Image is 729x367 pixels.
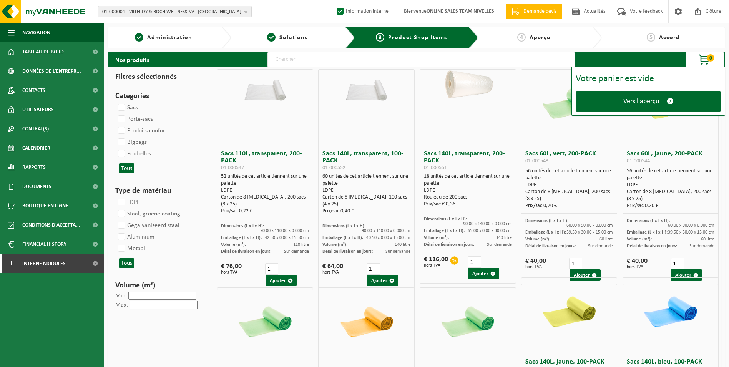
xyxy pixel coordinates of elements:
button: Ajouter [266,275,297,286]
span: 110 litre [293,242,309,247]
span: Emballage (L x l x H): [424,229,465,233]
img: 01-000549 [334,288,399,353]
button: Tous [119,258,134,268]
span: Aperçu [530,35,551,41]
button: Ajouter [570,269,601,281]
div: € 64,00 [322,263,343,275]
span: Dimensions (L x l x H): [627,219,670,223]
label: Metaal [116,243,145,254]
span: 01-000543 [525,158,548,164]
label: Porte-sacs [116,113,153,125]
h3: Filtres sélectionnés [115,71,203,83]
span: Boutique en ligne [22,196,68,215]
span: Dimensions (L x l x H): [322,224,365,229]
div: Carton de 8 [MEDICAL_DATA], 200 sacs (8 x 25) [221,194,309,208]
span: Volume (m³): [424,235,449,240]
img: 01-000554 [536,278,602,343]
span: 0 [707,54,714,62]
span: 01-000001 - VILLEROY & BOCH WELLNESS NV - [GEOGRAPHIC_DATA] [102,6,241,18]
button: Ajouter [367,275,398,286]
a: 2Solutions [235,33,339,42]
span: Rapports [22,158,46,177]
span: Sur demande [588,244,613,249]
input: 1 [569,258,582,269]
div: Carton de 8 [MEDICAL_DATA], 200 sacs (8 x 25) [627,189,715,202]
span: hors TVA [221,270,242,275]
img: 01-000548 [232,288,298,353]
img: 01-000552 [334,70,399,102]
button: Ajouter [671,269,702,281]
div: 56 unités de cet article tiennent sur une palette [627,168,715,209]
span: Conditions d'accepta... [22,215,80,235]
span: hors TVA [525,265,546,269]
span: Sur demande [284,249,309,254]
span: 65.00 x 0.00 x 30.00 cm [468,229,512,233]
span: 70.00 x 110.00 x 0.000 cm [260,229,309,233]
input: 1 [367,263,380,275]
span: 3 [376,33,384,42]
span: Emballage (L x l x H): [322,235,363,240]
span: 01-000551 [424,165,447,171]
span: hors TVA [627,265,648,269]
span: Sur demande [385,249,410,254]
span: Product Shop Items [388,35,447,41]
span: Dimensions (L x l x H): [424,217,467,222]
span: Délai de livraison en jours: [221,249,271,254]
span: 60.00 x 90.00 x 0.000 cm [566,223,613,228]
img: 01-000547 [232,70,298,102]
span: Interne modules [22,254,66,273]
div: LDPE [322,187,410,194]
span: 60 litre [701,237,714,242]
label: LDPE [116,197,140,208]
h3: Sacs 110L, transparent, 200-PACK [221,150,309,171]
label: Min. [115,293,127,299]
span: Délai de livraison en jours: [424,242,474,247]
div: Carton de 8 [MEDICAL_DATA], 200 sacs (8 x 25) [525,189,613,202]
a: 1Administration [111,33,216,42]
label: Max. [115,302,128,308]
img: 01-000553 [435,288,500,353]
h2: Nos produits [108,52,157,67]
div: 60 unités de cet article tiennent sur une palette [322,173,410,215]
span: Emballage (L x l x H): [627,230,668,235]
span: Emballage (L x l x H): [525,230,566,235]
div: 52 unités de cet article tiennent sur une palette [221,173,309,215]
span: 90.00 x 140.00 x 0.000 cm [463,222,512,226]
span: 40.50 x 0.00 x 15.00 cm [366,235,410,240]
span: Financial History [22,235,66,254]
span: Emballage (L x l x H): [221,235,262,240]
span: Volume (m³): [627,237,652,242]
label: Produits confort [116,125,167,137]
span: Délai de livraison en jours: [322,249,373,254]
span: Contacts [22,81,45,100]
div: 18 unités de cet article tiennent sur une palette [424,173,512,208]
input: 1 [265,263,278,275]
input: Chercher [267,52,575,67]
strong: ONLINE SALES TEAM NIVELLES [427,8,494,14]
div: Prix/sac 0,20 € [627,202,715,209]
button: 0 [686,52,724,67]
span: Délai de livraison en jours: [627,244,677,249]
span: Données de l'entrepr... [22,62,81,81]
label: Information interne [335,6,389,17]
h3: Sacs 60L, vert, 200-PACK [525,150,613,166]
span: 140 litre [395,242,410,247]
span: Utilisateurs [22,100,54,119]
span: 01-000544 [627,158,650,164]
label: Aluminium [116,231,154,243]
span: I [8,254,15,273]
div: Rouleau de 200 sacs [424,194,512,201]
span: hors TVA [424,263,448,268]
span: Tableau de bord [22,42,64,62]
h3: Categories [115,90,203,102]
span: Vers l'aperçu [623,97,659,105]
div: Prix/sac 0,40 € [322,208,410,215]
span: Délai de livraison en jours: [525,244,576,249]
div: LDPE [525,182,613,189]
div: Prix/sac € 0,36 [424,201,512,208]
label: Poubelles [116,148,151,160]
span: Administration [147,35,192,41]
span: 140 litre [496,235,512,240]
span: 2 [267,33,276,42]
span: Documents [22,177,51,196]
